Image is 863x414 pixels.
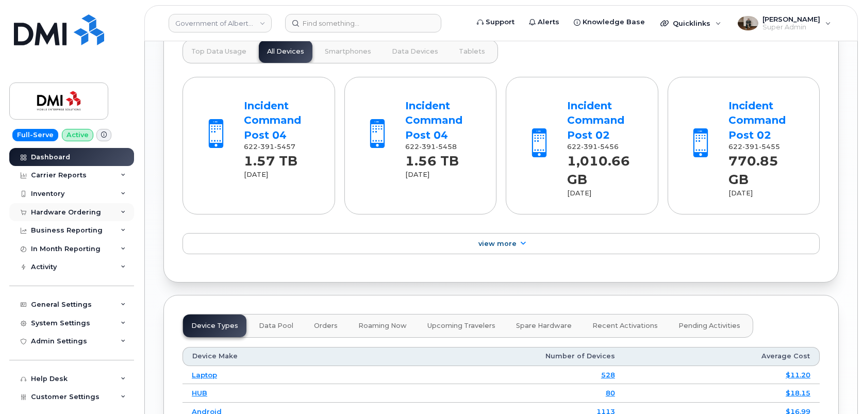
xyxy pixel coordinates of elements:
[786,371,810,379] a: $11.20
[244,170,317,179] div: [DATE]
[592,322,658,330] span: Recent Activations
[325,47,371,56] span: Smartphones
[274,143,295,151] span: 5457
[624,347,820,366] th: Average Cost
[317,40,379,63] button: Smartphones
[358,322,407,330] span: Roaming Now
[567,100,624,141] a: Incident Command Post 02
[673,19,710,27] span: Quicklinks
[759,143,780,151] span: 5455
[384,40,446,63] button: Data Devices
[183,40,255,63] button: Top Data Usage
[738,13,758,34] div: User avatar
[419,143,436,151] span: 391
[182,233,820,255] a: View More
[731,13,838,34] div: Spencer Witter
[470,12,522,32] a: Support
[258,143,274,151] span: 391
[369,347,624,366] th: Number of Devices
[244,100,301,141] a: Incident Command Post 04
[436,143,457,151] span: 5458
[786,389,810,397] a: $18.15
[653,13,728,34] div: Quicklinks
[598,143,619,151] span: 5456
[738,16,758,30] img: User avatar
[405,100,462,141] a: Incident Command Post 04
[244,147,297,169] strong: 1.57 TB
[522,12,567,32] a: Alerts
[581,143,598,151] span: 391
[567,147,630,187] strong: 1,010.66 GB
[451,40,493,63] button: Tablets
[516,322,572,330] span: Spare Hardware
[567,12,652,32] a: Knowledge Base
[678,322,740,330] span: Pending Activities
[259,322,293,330] span: Data Pool
[192,371,217,379] a: Laptop
[567,143,619,151] span: 622
[538,17,559,27] span: Alerts
[182,347,369,366] th: Device Make
[583,17,645,27] span: Knowledge Base
[486,17,515,27] span: Support
[427,322,495,330] span: Upcoming Travelers
[728,100,786,141] a: Incident Command Post 02
[567,189,640,198] div: [DATE]
[192,389,207,397] a: HUB
[244,143,295,151] span: 622
[478,240,517,247] span: View More
[191,47,246,56] span: Top Data Usage
[762,23,820,31] span: Super Admin
[169,14,272,32] a: Government of Alberta (GOA)
[285,14,441,32] input: Find something...
[742,143,759,151] span: 391
[405,170,478,179] div: [DATE]
[762,15,820,23] span: [PERSON_NAME]
[728,189,801,198] div: [DATE]
[601,371,615,379] a: 528
[392,47,438,56] span: Data Devices
[728,147,778,187] strong: 770.85 GB
[405,147,459,169] strong: 1.56 TB
[606,389,615,397] a: 80
[459,47,485,56] span: Tablets
[314,322,338,330] span: Orders
[728,143,780,151] span: 622
[405,143,457,151] span: 622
